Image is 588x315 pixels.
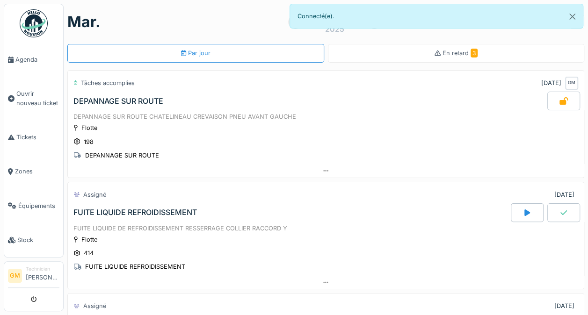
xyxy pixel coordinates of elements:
div: Assigné [83,301,106,310]
div: Flotte [81,235,97,244]
div: [DATE] [541,79,561,87]
span: Agenda [15,55,59,64]
div: FUITE LIQUIDE DE REFROIDISSEMENT RESSERRAGE COLLIER RACCORD Y [73,224,578,233]
h1: mar. [67,13,101,31]
a: Agenda [4,43,63,77]
span: Ouvrir nouveau ticket [16,89,59,107]
span: Tickets [16,133,59,142]
div: 198 [84,137,94,146]
div: Assigné [83,190,106,199]
div: FUITE LIQUIDE REFROIDISSEMENT [73,208,197,217]
div: 2025 [325,23,344,35]
button: Close [562,4,583,29]
li: [PERSON_NAME] [26,265,59,286]
a: Tickets [4,120,63,154]
img: Badge_color-CXgf-gQk.svg [20,9,48,37]
div: DEPANNAGE SUR ROUTE CHATELINEAU CREVAISON PNEU AVANT GAUCHE [73,112,578,121]
a: Équipements [4,189,63,223]
div: DEPANNAGE SUR ROUTE [85,151,159,160]
div: GM [565,77,578,90]
div: 414 [84,249,94,258]
li: GM [8,269,22,283]
span: Équipements [18,201,59,210]
span: 3 [471,49,478,57]
div: [DATE] [554,301,574,310]
a: Stock [4,223,63,257]
div: Connecté(e). [290,4,584,29]
span: En retard [443,50,478,57]
a: GM Technicien[PERSON_NAME] [8,265,59,288]
div: [DATE] [554,190,574,199]
a: Ouvrir nouveau ticket [4,77,63,120]
span: Zones [15,167,59,176]
div: FUITE LIQUIDE REFROIDISSEMENT [85,262,185,271]
div: Tâches accomplies [81,79,135,87]
div: DEPANNAGE SUR ROUTE [73,97,163,106]
span: Stock [17,236,59,244]
div: Par jour [181,49,211,57]
a: Zones [4,154,63,188]
div: Flotte [81,123,97,132]
div: Technicien [26,265,59,272]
